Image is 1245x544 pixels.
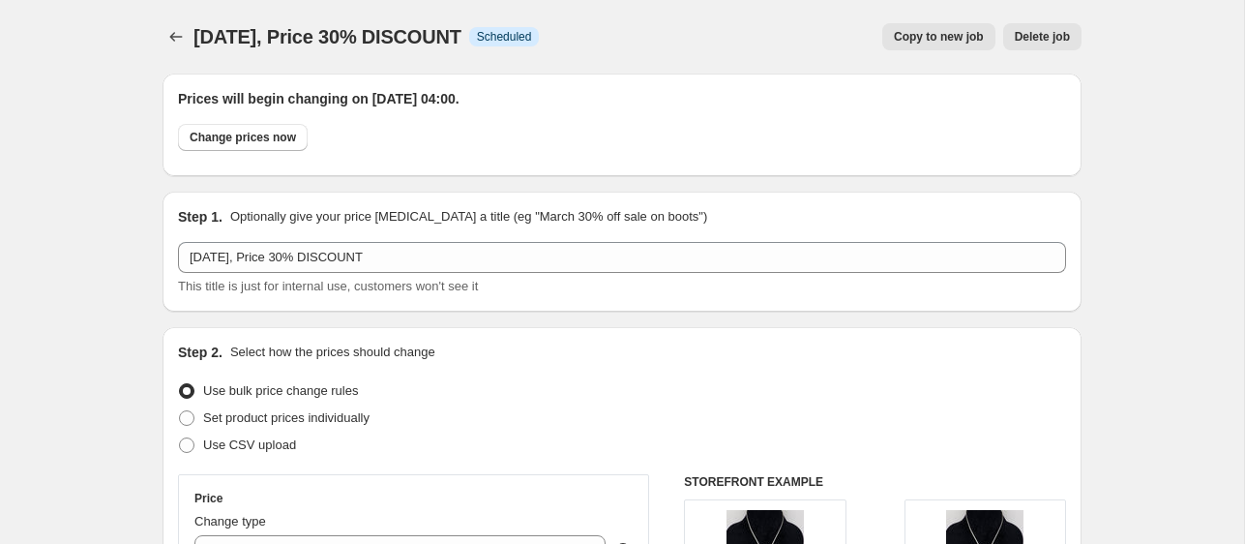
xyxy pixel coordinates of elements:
[193,26,461,47] span: [DATE], Price 30% DISCOUNT
[684,474,1066,490] h6: STOREFRONT EXAMPLE
[203,410,370,425] span: Set product prices individually
[230,207,707,227] p: Optionally give your price [MEDICAL_DATA] a title (eg "March 30% off sale on boots")
[190,130,296,145] span: Change prices now
[178,242,1066,273] input: 30% off holiday sale
[203,383,358,398] span: Use bulk price change rules
[894,29,984,45] span: Copy to new job
[178,124,308,151] button: Change prices now
[477,29,532,45] span: Scheduled
[230,343,435,362] p: Select how the prices should change
[194,491,222,506] h3: Price
[178,279,478,293] span: This title is just for internal use, customers won't see it
[1015,29,1070,45] span: Delete job
[163,23,190,50] button: Price change jobs
[178,343,222,362] h2: Step 2.
[1003,23,1082,50] button: Delete job
[178,89,1066,108] h2: Prices will begin changing on [DATE] 04:00.
[194,514,266,529] span: Change type
[882,23,995,50] button: Copy to new job
[203,438,296,452] span: Use CSV upload
[178,207,222,227] h2: Step 1.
